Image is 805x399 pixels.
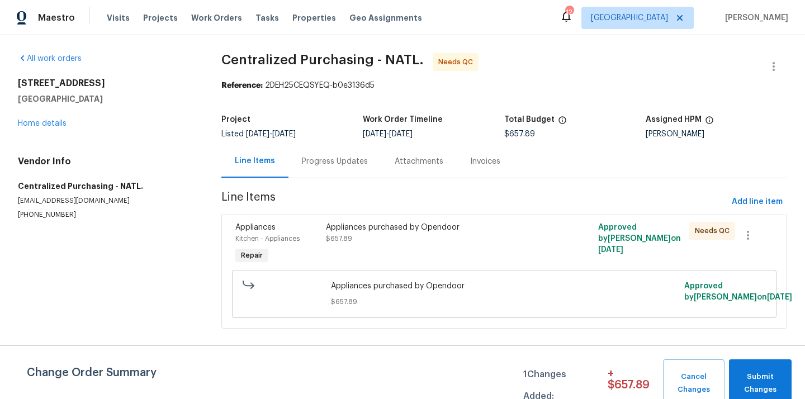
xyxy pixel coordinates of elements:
[705,116,714,130] span: The hpm assigned to this work order.
[565,7,573,18] div: 12
[272,130,296,138] span: [DATE]
[235,235,300,242] span: Kitchen - Appliances
[221,53,424,66] span: Centralized Purchasing - NATL.
[684,282,792,301] span: Approved by [PERSON_NAME] on
[767,293,792,301] span: [DATE]
[326,235,352,242] span: $657.89
[389,130,413,138] span: [DATE]
[18,156,195,167] h4: Vendor Info
[470,156,500,167] div: Invoices
[504,116,555,123] h5: Total Budget
[598,224,681,254] span: Approved by [PERSON_NAME] on
[732,195,783,209] span: Add line item
[38,12,75,23] span: Maestro
[143,12,178,23] span: Projects
[18,78,195,89] h2: [STREET_ADDRESS]
[395,156,443,167] div: Attachments
[331,296,678,307] span: $657.89
[18,210,195,220] p: [PHONE_NUMBER]
[363,116,443,123] h5: Work Order Timeline
[221,116,250,123] h5: Project
[349,12,422,23] span: Geo Assignments
[646,116,702,123] h5: Assigned HPM
[221,82,263,89] b: Reference:
[221,192,727,212] span: Line Items
[591,12,668,23] span: [GEOGRAPHIC_DATA]
[18,120,67,127] a: Home details
[191,12,242,23] span: Work Orders
[727,192,787,212] button: Add line item
[18,93,195,104] h5: [GEOGRAPHIC_DATA]
[504,130,535,138] span: $657.89
[302,156,368,167] div: Progress Updates
[331,281,678,292] span: Appliances purchased by Opendoor
[18,180,195,192] h5: Centralized Purchasing - NATL.
[598,246,623,254] span: [DATE]
[18,196,195,206] p: [EMAIL_ADDRESS][DOMAIN_NAME]
[363,130,413,138] span: -
[107,12,130,23] span: Visits
[292,12,336,23] span: Properties
[721,12,788,23] span: [PERSON_NAME]
[438,56,477,68] span: Needs QC
[326,222,546,233] div: Appliances purchased by Opendoor
[646,130,787,138] div: [PERSON_NAME]
[695,225,734,236] span: Needs QC
[558,116,567,130] span: The total cost of line items that have been proposed by Opendoor. This sum includes line items th...
[235,155,275,167] div: Line Items
[255,14,279,22] span: Tasks
[236,250,267,261] span: Repair
[246,130,269,138] span: [DATE]
[18,55,82,63] a: All work orders
[221,130,296,138] span: Listed
[235,224,276,231] span: Appliances
[363,130,386,138] span: [DATE]
[221,80,787,91] div: 2DEH25CEQSYEQ-b0e3136d5
[246,130,296,138] span: -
